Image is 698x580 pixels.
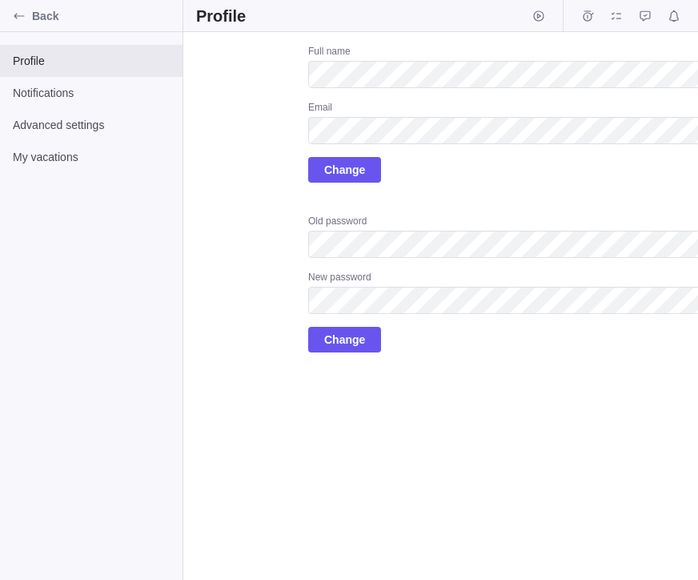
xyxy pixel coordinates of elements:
span: Change [308,157,381,183]
a: My assignments [605,12,628,25]
span: Change [308,327,381,352]
span: Back [32,8,176,24]
span: Notifications [663,5,685,27]
span: Start timer [528,5,550,27]
a: Approval requests [634,12,656,25]
span: Change [324,160,365,179]
span: Approval requests [634,5,656,27]
a: Time logs [576,12,599,25]
span: Change [324,330,365,349]
h2: Profile [196,5,246,27]
span: Time logs [576,5,599,27]
span: Advanced settings [13,117,170,133]
span: My vacations [13,149,170,165]
span: Notifications [13,85,170,101]
span: My assignments [605,5,628,27]
span: Profile [13,53,170,69]
a: Notifications [663,12,685,25]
